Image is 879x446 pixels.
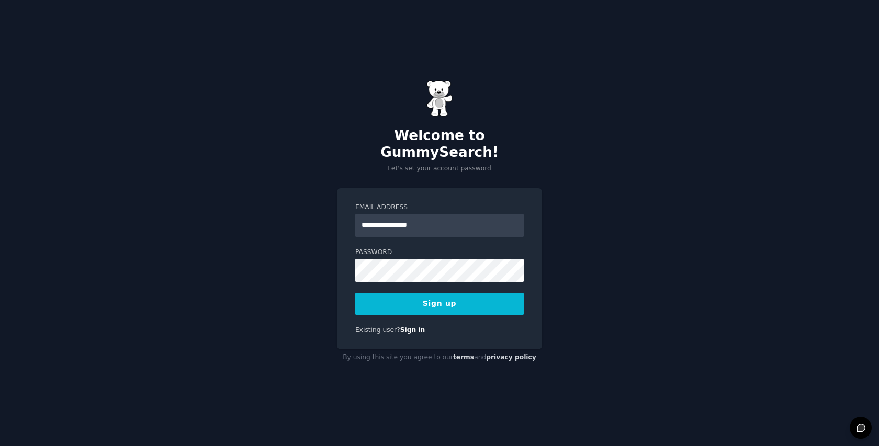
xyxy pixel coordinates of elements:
[453,353,474,361] a: terms
[355,293,524,315] button: Sign up
[355,248,524,257] label: Password
[337,349,542,366] div: By using this site you agree to our and
[486,353,536,361] a: privacy policy
[400,326,425,334] a: Sign in
[337,164,542,174] p: Let's set your account password
[426,80,453,117] img: Gummy Bear
[355,203,524,212] label: Email Address
[337,128,542,161] h2: Welcome to GummySearch!
[355,326,400,334] span: Existing user?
